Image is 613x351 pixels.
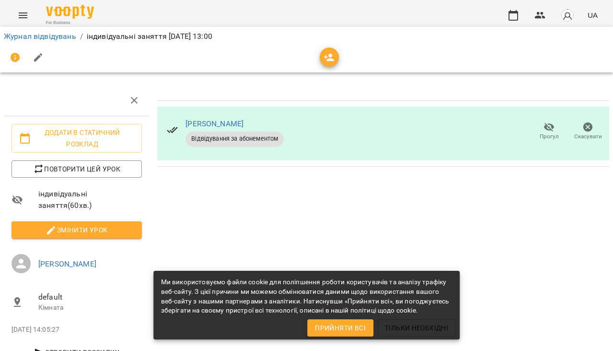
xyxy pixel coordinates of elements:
[46,20,94,26] span: For Business
[161,274,452,319] div: Ми використовуємо файли cookie для поліпшення роботи користувачів та аналізу трафіку веб-сайту. З...
[38,291,142,303] span: default
[12,4,35,27] button: Menu
[315,322,366,334] span: Прийняти всі
[12,124,142,153] button: Додати в статичний розклад
[185,119,243,128] a: [PERSON_NAME]
[87,31,212,42] p: індивідуальні заняття [DATE] 13:00
[4,32,76,41] a: Журнал відвідувань
[540,133,559,141] span: Прогул
[38,188,142,211] span: індивідуальні заняття ( 60 хв. )
[377,319,456,337] button: Тільки необхідні
[19,163,134,175] span: Повторити цей урок
[385,322,448,334] span: Тільки необхідні
[530,118,568,145] button: Прогул
[561,9,574,22] img: avatar_s.png
[12,160,142,178] button: Повторити цей урок
[38,303,142,313] p: Кімната
[568,118,607,145] button: Скасувати
[574,133,602,141] span: Скасувати
[38,259,96,268] a: [PERSON_NAME]
[19,224,134,236] span: Змінити урок
[307,319,373,337] button: Прийняти всі
[12,325,142,335] p: [DATE] 14:05:27
[588,10,598,20] span: UA
[80,31,83,42] li: /
[584,6,601,24] button: UA
[185,134,284,143] span: Відвідування за абонементом
[19,127,134,150] span: Додати в статичний розклад
[4,31,609,42] nav: breadcrumb
[12,221,142,239] button: Змінити урок
[46,5,94,19] img: Voopty Logo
